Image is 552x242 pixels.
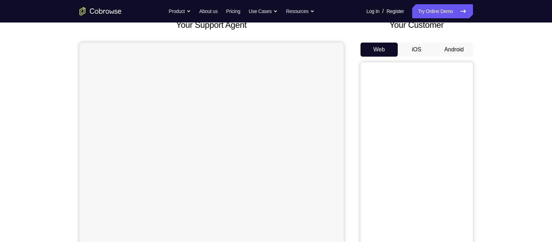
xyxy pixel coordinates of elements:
[169,4,191,18] button: Product
[361,19,473,31] h2: Your Customer
[199,4,217,18] a: About us
[249,4,278,18] button: Use Cases
[79,19,344,31] h2: Your Support Agent
[366,4,379,18] a: Log In
[286,4,314,18] button: Resources
[387,4,404,18] a: Register
[382,7,384,15] span: /
[361,43,398,57] button: Web
[79,7,122,15] a: Go to the home page
[412,4,473,18] a: Try Online Demo
[226,4,240,18] a: Pricing
[398,43,435,57] button: iOS
[435,43,473,57] button: Android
